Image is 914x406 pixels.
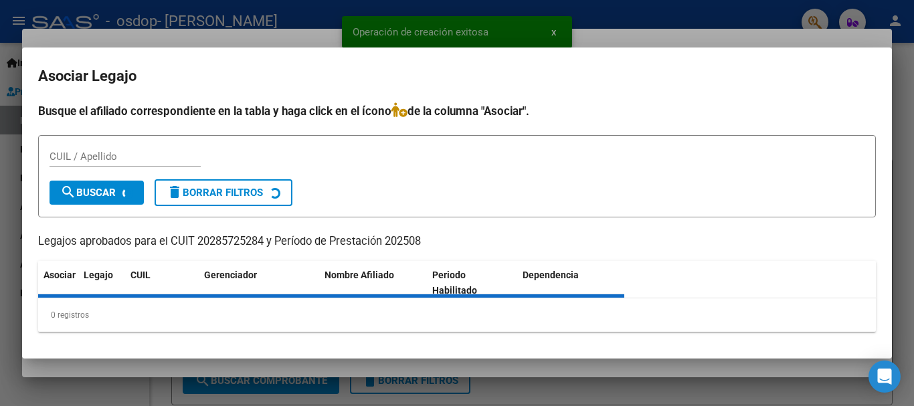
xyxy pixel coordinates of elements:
span: Asociar [43,270,76,280]
span: Gerenciador [204,270,257,280]
mat-icon: delete [167,184,183,200]
div: Open Intercom Messenger [869,361,901,393]
span: Nombre Afiliado [325,270,394,280]
datatable-header-cell: Dependencia [517,261,625,305]
button: Buscar [50,181,144,205]
datatable-header-cell: Periodo Habilitado [427,261,517,305]
h4: Busque el afiliado correspondiente en la tabla y haga click en el ícono de la columna "Asociar". [38,102,876,120]
span: Dependencia [523,270,579,280]
datatable-header-cell: Asociar [38,261,78,305]
span: Buscar [60,187,116,199]
span: Legajo [84,270,113,280]
p: Legajos aprobados para el CUIT 20285725284 y Período de Prestación 202508 [38,233,876,250]
datatable-header-cell: Gerenciador [199,261,319,305]
datatable-header-cell: CUIL [125,261,199,305]
button: Borrar Filtros [155,179,292,206]
span: CUIL [130,270,151,280]
datatable-header-cell: Legajo [78,261,125,305]
datatable-header-cell: Nombre Afiliado [319,261,427,305]
span: Periodo Habilitado [432,270,477,296]
span: Borrar Filtros [167,187,263,199]
div: 0 registros [38,298,876,332]
h2: Asociar Legajo [38,64,876,89]
mat-icon: search [60,184,76,200]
